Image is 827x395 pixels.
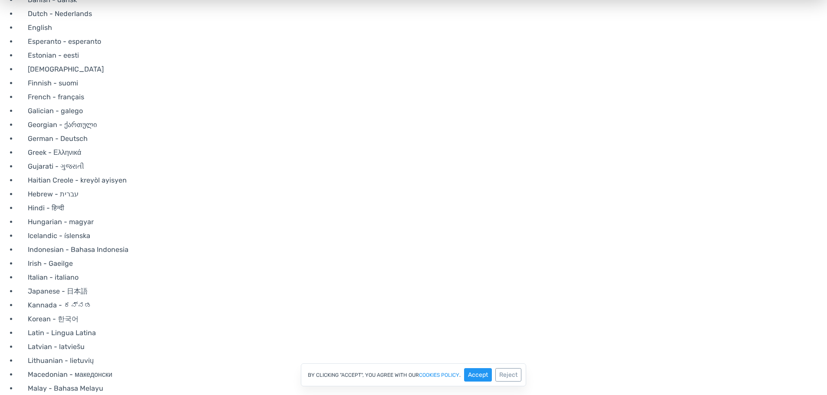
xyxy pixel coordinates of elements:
a: Estonian - eesti [17,49,827,62]
a: Hebrew - ‎‫עברית‬‎ [17,187,827,201]
a: Latin - Lingua Latina [17,326,827,340]
a: English [17,21,827,35]
a: Haitian Creole - kreyòl ayisyen [17,173,827,187]
a: Georgian - ქართული [17,118,827,132]
a: Finnish - suomi [17,76,827,90]
a: Dutch - Nederlands [17,7,827,21]
a: Irish - Gaeilge [17,257,827,271]
div: By clicking "Accept", you agree with our . [301,363,526,386]
a: cookies policy [419,372,459,378]
a: Lithuanian - lietuvių [17,354,827,368]
a: Galician - galego [17,104,827,118]
a: Hindi - हिन्दी [17,201,827,215]
a: French - français [17,90,827,104]
a: Hungarian - magyar [17,215,827,229]
a: Korean - 한국어 [17,312,827,326]
a: Esperanto - esperanto [17,35,827,49]
a: [DEMOGRAPHIC_DATA] [17,62,827,76]
a: Japanese - 日本語 [17,284,827,298]
a: Kannada - ಕನ್ನಡ [17,298,827,312]
a: Indonesian - Bahasa Indonesia [17,243,827,257]
a: German - Deutsch [17,132,827,146]
a: Latvian - latviešu [17,340,827,354]
button: Reject [495,368,521,382]
a: Greek - Ελληνικά [17,146,827,160]
a: Icelandic - íslenska [17,229,827,243]
a: Italian - italiano [17,271,827,284]
button: Accept [464,368,492,382]
a: Gujarati - ગુજરાતી [17,160,827,173]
